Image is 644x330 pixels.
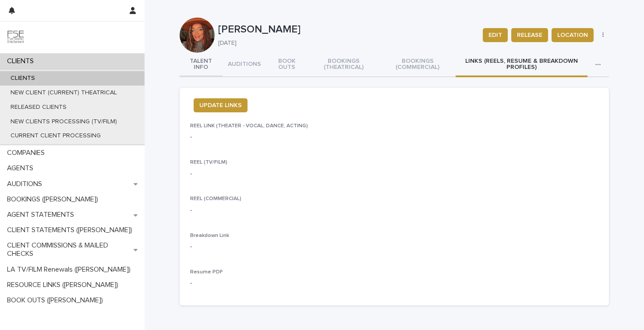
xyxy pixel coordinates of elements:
[218,23,476,36] p: [PERSON_NAME]
[4,149,52,157] p: COMPANIES
[190,279,319,288] p: -
[4,281,125,289] p: RESOURCE LINKS ([PERSON_NAME])
[4,296,110,305] p: BOOK OUTS ([PERSON_NAME])
[4,118,124,126] p: NEW CLIENTS PROCESSING (TV/FILM)
[4,195,105,204] p: BOOKINGS ([PERSON_NAME])
[557,31,588,39] span: LOCATION
[552,28,594,42] button: LOCATION
[308,53,380,77] button: BOOKINGS (THEATRICAL)
[190,169,598,179] p: -
[517,31,542,39] span: RELEASE
[190,233,229,238] span: Breakdown Link
[456,53,587,77] button: LINKS (REELS, RESUME & BREAKDOWN PROFILES)
[4,226,139,234] p: CLIENT STATEMENTS ([PERSON_NAME])
[190,242,598,251] p: -
[4,164,40,172] p: AGENTS
[4,180,49,188] p: AUDITIONS
[218,39,472,47] p: [DATE]
[4,57,41,65] p: CLIENTS
[190,133,192,142] p: -
[190,196,241,201] span: REEL (COMMERCIAL)
[4,104,74,111] p: RELEASED CLIENTS
[380,53,456,77] button: BOOKINGS (COMMERCIAL)
[7,29,25,46] img: 9JgRvJ3ETPGCJDhvPVA5
[511,28,548,42] button: RELEASE
[488,31,502,39] span: EDIT
[199,101,242,110] span: UPDATE LINKS
[180,53,223,77] button: TALENT INFO
[190,160,227,165] span: REEL (TV/FILM)
[194,98,248,112] button: UPDATE LINKS
[190,206,598,215] p: -
[190,123,308,129] span: REEL LINK (THEATER - VOCAL, DANCE, ACTING)
[190,269,223,275] span: Resume PDF
[4,75,42,82] p: CLIENTS
[483,28,508,42] button: EDIT
[4,89,124,97] p: NEW CLIENT (CURRENT) THEATRICAL
[4,211,81,219] p: AGENT STATEMENTS
[4,132,108,140] p: CURRENT CLIENT PROCESSING
[4,265,138,274] p: LA TV/FILM Renewals ([PERSON_NAME])
[266,53,308,77] button: BOOK OUTS
[223,53,266,77] button: AUDITIONS
[4,241,134,258] p: CLIENT COMMISSIONS & MAILED CHECKS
